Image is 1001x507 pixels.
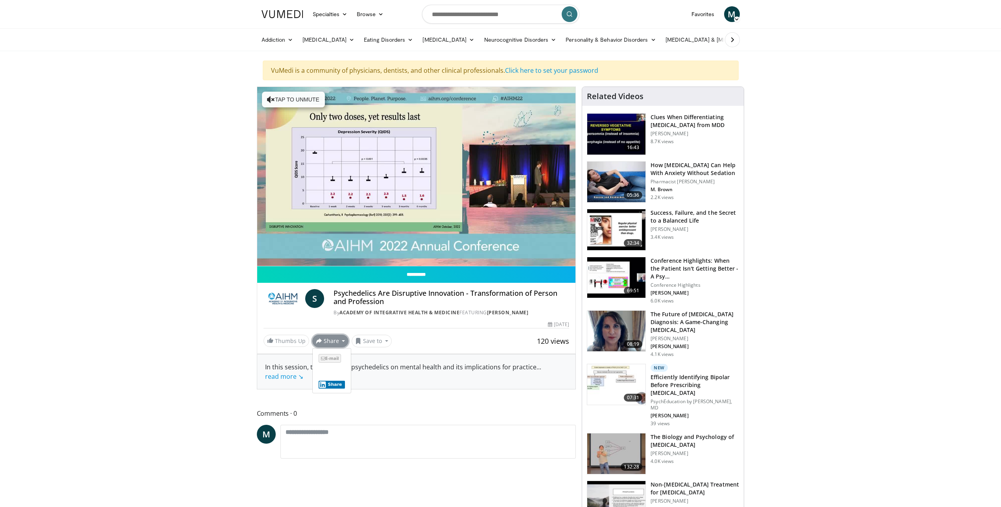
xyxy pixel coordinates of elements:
[319,367,344,374] iframe: X Post Button
[651,343,739,350] p: [PERSON_NAME]
[651,364,668,372] p: New
[505,66,598,75] a: Click here to set your password
[651,209,739,225] h3: Success, Failure, and the Secret to a Balanced Life
[624,394,643,402] span: 07:31
[651,298,674,304] p: 6.0K views
[621,463,642,471] span: 132:28
[587,209,645,250] img: 7307c1c9-cd96-462b-8187-bd7a74dc6cb1.150x105_q85_crop-smart_upscale.jpg
[262,92,325,107] button: Tap to unmute
[334,289,569,306] h4: Psychedelics Are Disruptive Innovation - Transformation of Person and Profession
[339,309,459,316] a: Academy of Integrative Health & Medicine
[587,257,739,304] a: 69:51 Conference Highlights: When the Patient Isn't Getting Better - A Psy… Conference Highlights...
[651,131,739,137] p: [PERSON_NAME]
[651,234,674,240] p: 3.4K views
[651,420,670,427] p: 39 views
[624,287,643,295] span: 69:51
[334,309,569,316] div: By FEATURING
[587,114,645,155] img: a6520382-d332-4ed3-9891-ee688fa49237.150x105_q85_crop-smart_upscale.jpg
[265,363,541,381] span: ...
[651,458,674,465] p: 4.0K views
[651,481,739,496] h3: Non-[MEDICAL_DATA] Treatment for [MEDICAL_DATA]
[265,362,568,381] div: In this session, the impact of psychedelics on mental health and its implications for practice
[319,353,341,362] a: E-mail
[587,364,645,405] img: bb766ca4-1a7a-496c-a5bd-5a4a5d6b6623.150x105_q85_crop-smart_upscale.jpg
[651,351,674,358] p: 4.1K views
[624,191,643,199] span: 05:36
[262,10,303,18] img: VuMedi Logo
[537,336,569,346] span: 120 views
[548,321,569,328] div: [DATE]
[257,87,576,266] video-js: Video Player
[479,32,561,48] a: Neurocognitive Disorders
[661,32,773,48] a: [MEDICAL_DATA] & [MEDICAL_DATA]
[487,309,529,316] a: [PERSON_NAME]
[651,257,739,280] h3: Conference Highlights: When the Patient Isn't Getting Better - A Psy…
[651,450,739,457] p: [PERSON_NAME]
[312,335,349,347] button: Share
[298,32,359,48] a: [MEDICAL_DATA]
[651,413,739,419] p: [PERSON_NAME]
[651,179,739,185] p: Pharmacist [PERSON_NAME]
[319,381,345,389] button: Share
[265,372,303,381] a: read more ↘
[651,498,739,504] p: [PERSON_NAME]
[305,289,324,308] a: S
[587,433,645,474] img: f8311eb0-496c-457e-baaa-2f3856724dd4.150x105_q85_crop-smart_upscale.jpg
[561,32,660,48] a: Personality & Behavior Disorders
[359,32,418,48] a: Eating Disorders
[257,425,276,444] a: M
[651,336,739,342] p: [PERSON_NAME]
[308,6,352,22] a: Specialties
[651,138,674,145] p: 8.7K views
[587,364,739,427] a: 07:31 New Efficiently Identifying Bipolar Before Prescribing [MEDICAL_DATA] PsychEducation by [PE...
[418,32,479,48] a: [MEDICAL_DATA]
[724,6,740,22] a: M
[587,162,645,203] img: 7bfe4765-2bdb-4a7e-8d24-83e30517bd33.150x105_q85_crop-smart_upscale.jpg
[587,310,739,358] a: 08:19 The Future of [MEDICAL_DATA] Diagnosis: A Game-Changing [MEDICAL_DATA] [PERSON_NAME] [PERSO...
[624,144,643,151] span: 16:43
[651,373,739,397] h3: Efficiently Identifying Bipolar Before Prescribing [MEDICAL_DATA]
[257,408,576,419] span: Comments 0
[264,335,309,347] a: Thumbs Up
[651,398,739,411] p: PsychEducation by [PERSON_NAME], MD
[687,6,719,22] a: Favorites
[651,186,739,193] p: M. Brown
[651,226,739,232] p: [PERSON_NAME]
[587,311,645,352] img: db580a60-f510-4a79-8dc4-8580ce2a3e19.png.150x105_q85_crop-smart_upscale.png
[651,194,674,201] p: 2.2K views
[651,282,739,288] p: Conference Highlights
[587,257,645,298] img: 4362ec9e-0993-4580-bfd4-8e18d57e1d49.150x105_q85_crop-smart_upscale.jpg
[651,310,739,334] h3: The Future of [MEDICAL_DATA] Diagnosis: A Game-Changing [MEDICAL_DATA]
[352,335,392,347] button: Save to
[257,32,298,48] a: Addiction
[319,354,341,363] span: E-mail
[264,289,302,308] img: Academy of Integrative Health & Medicine
[587,92,643,101] h4: Related Videos
[587,209,739,251] a: 32:34 Success, Failure, and the Secret to a Balanced Life [PERSON_NAME] 3.4K views
[651,161,739,177] h3: How [MEDICAL_DATA] Can Help With Anxiety Without Sedation
[352,6,388,22] a: Browse
[263,61,739,80] div: VuMedi is a community of physicians, dentists, and other clinical professionals.
[624,340,643,348] span: 08:19
[587,113,739,155] a: 16:43 Clues When Differentiating [MEDICAL_DATA] from MDD [PERSON_NAME] 8.7K views
[651,113,739,129] h3: Clues When Differentiating [MEDICAL_DATA] from MDD
[422,5,579,24] input: Search topics, interventions
[624,239,643,247] span: 32:34
[587,433,739,475] a: 132:28 The Biology and Psychology of [MEDICAL_DATA] [PERSON_NAME] 4.0K views
[651,433,739,449] h3: The Biology and Psychology of [MEDICAL_DATA]
[651,290,739,296] p: [PERSON_NAME]
[587,161,739,203] a: 05:36 How [MEDICAL_DATA] Can Help With Anxiety Without Sedation Pharmacist [PERSON_NAME] M. Brown...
